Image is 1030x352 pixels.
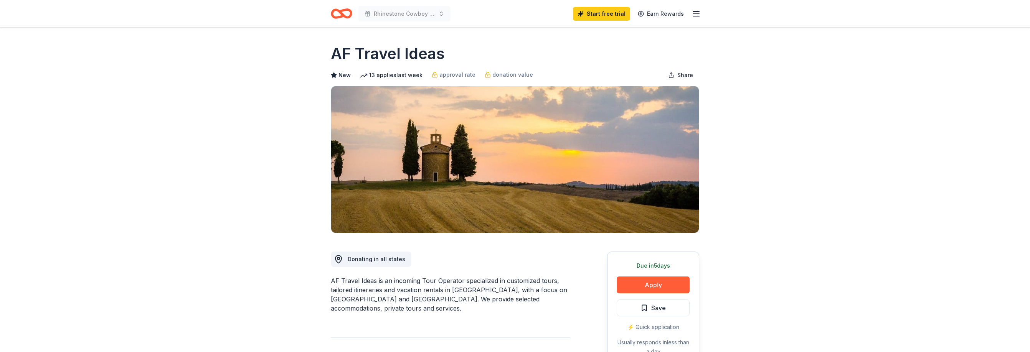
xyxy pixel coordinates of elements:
[651,303,666,313] span: Save
[617,299,690,316] button: Save
[617,261,690,270] div: Due in 5 days
[432,70,475,79] a: approval rate
[358,6,451,21] button: Rhinestone Cowboy Ball
[633,7,688,21] a: Earn Rewards
[573,7,630,21] a: Start free trial
[439,70,475,79] span: approval rate
[662,67,699,83] button: Share
[492,70,533,79] span: donation value
[331,276,570,313] div: AF Travel Ideas is an incoming Tour Operator specialized in customized tours, tailored itinerarie...
[360,71,423,80] div: 13 applies last week
[374,9,435,18] span: Rhinestone Cowboy Ball
[485,70,533,79] a: donation value
[617,322,690,332] div: ⚡️ Quick application
[617,276,690,293] button: Apply
[331,86,699,233] img: Image for AF Travel Ideas
[348,256,405,262] span: Donating in all states
[677,71,693,80] span: Share
[331,43,445,64] h1: AF Travel Ideas
[331,5,352,23] a: Home
[338,71,351,80] span: New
